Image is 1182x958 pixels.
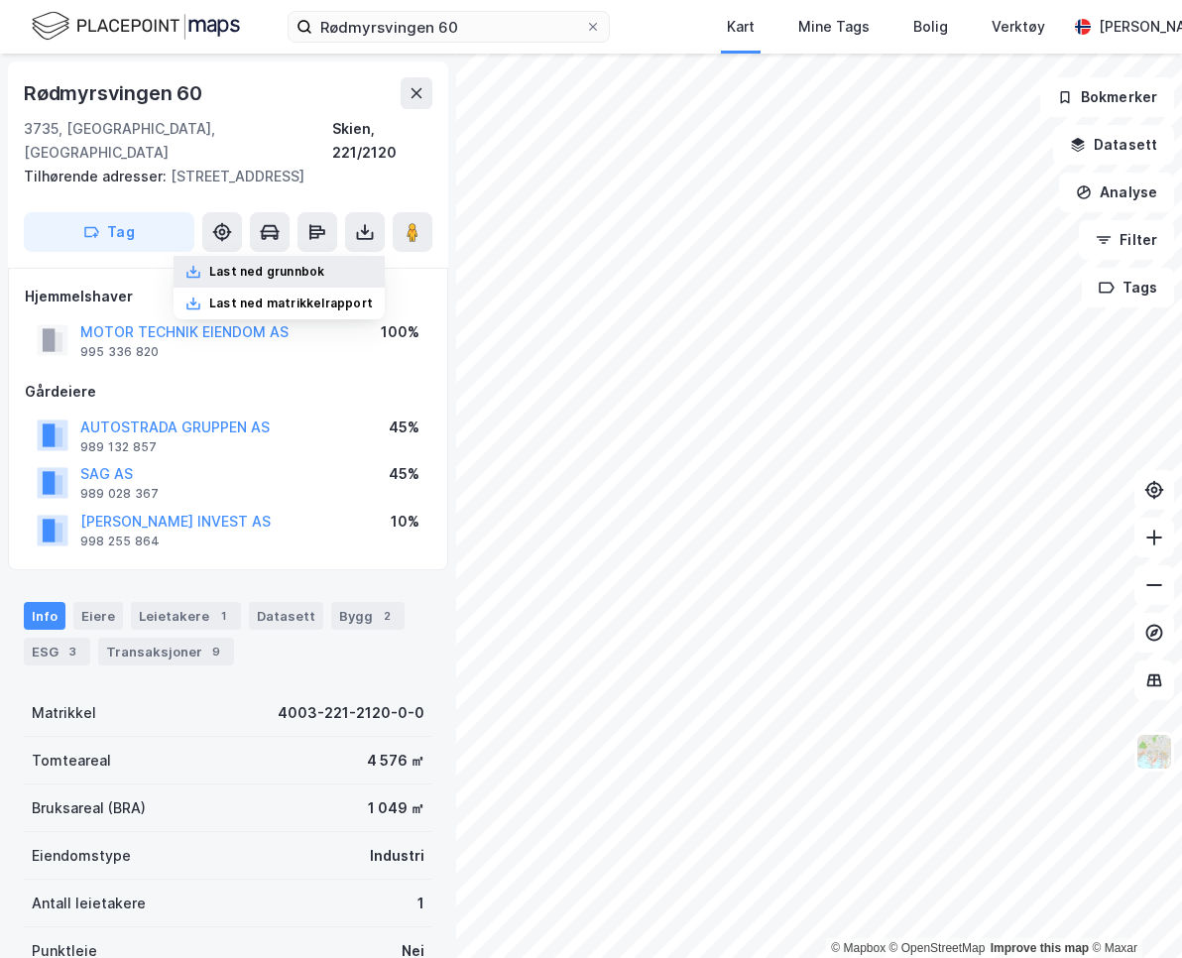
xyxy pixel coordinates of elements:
div: Leietakere [131,602,241,630]
img: logo.f888ab2527a4732fd821a326f86c7f29.svg [32,9,240,44]
div: 100% [381,320,419,344]
div: 10% [391,510,419,534]
button: Tag [24,212,194,252]
div: 3 [62,642,82,661]
div: 4 576 ㎡ [367,749,424,773]
div: 2 [377,606,397,626]
div: Antall leietakere [32,892,146,915]
button: Analyse [1059,173,1174,212]
div: [STREET_ADDRESS] [24,165,416,188]
div: 9 [206,642,226,661]
button: Bokmerker [1040,77,1174,117]
button: Datasett [1053,125,1174,165]
div: 1 [213,606,233,626]
div: 45% [389,416,419,439]
div: Mine Tags [798,15,870,39]
a: Improve this map [991,941,1089,955]
div: 1 [417,892,424,915]
div: 4003-221-2120-0-0 [278,701,424,725]
div: Transaksjoner [98,638,234,665]
button: Filter [1079,220,1174,260]
div: Matrikkel [32,701,96,725]
div: Rødmyrsvingen 60 [24,77,206,109]
div: Bruksareal (BRA) [32,796,146,820]
div: 989 028 367 [80,486,159,502]
input: Søk på adresse, matrikkel, gårdeiere, leietakere eller personer [312,12,585,42]
div: Last ned matrikkelrapport [209,296,373,311]
div: Datasett [249,602,323,630]
div: Eiendomstype [32,844,131,868]
img: Z [1135,733,1173,771]
div: 45% [389,462,419,486]
div: Verktøy [992,15,1045,39]
span: Tilhørende adresser: [24,168,171,184]
div: Industri [370,844,424,868]
div: 3735, [GEOGRAPHIC_DATA], [GEOGRAPHIC_DATA] [24,117,332,165]
div: 998 255 864 [80,534,160,549]
div: Bolig [913,15,948,39]
div: ESG [24,638,90,665]
a: Mapbox [831,941,886,955]
iframe: Chat Widget [1083,863,1182,958]
div: Last ned grunnbok [209,264,324,280]
div: Eiere [73,602,123,630]
div: 995 336 820 [80,344,159,360]
div: Hjemmelshaver [25,285,431,308]
div: 989 132 857 [80,439,157,455]
div: 1 049 ㎡ [368,796,424,820]
div: Info [24,602,65,630]
button: Tags [1082,268,1174,307]
div: Skien, 221/2120 [332,117,432,165]
div: Gårdeiere [25,380,431,404]
div: Tomteareal [32,749,111,773]
div: Bygg [331,602,405,630]
a: OpenStreetMap [889,941,986,955]
div: Kart [727,15,755,39]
